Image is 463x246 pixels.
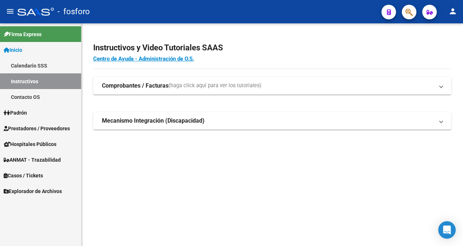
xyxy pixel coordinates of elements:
span: Prestadores / Proveedores [4,124,70,132]
span: Explorador de Archivos [4,187,62,195]
h2: Instructivos y Video Tutoriales SAAS [93,41,451,55]
span: Padrón [4,109,27,117]
strong: Comprobantes / Facturas [102,82,169,90]
span: Inicio [4,46,22,54]
span: ANMAT - Trazabilidad [4,156,61,164]
div: Open Intercom Messenger [438,221,456,239]
span: Firma Express [4,30,41,38]
mat-icon: person [448,7,457,16]
mat-expansion-panel-header: Comprobantes / Facturas(haga click aquí para ver los tutoriales) [93,77,451,95]
a: Centro de Ayuda - Administración de O.S. [93,55,194,62]
strong: Mecanismo Integración (Discapacidad) [102,117,205,125]
span: (haga click aquí para ver los tutoriales) [169,82,261,90]
span: Casos / Tickets [4,172,43,180]
span: Hospitales Públicos [4,140,56,148]
mat-expansion-panel-header: Mecanismo Integración (Discapacidad) [93,112,451,130]
mat-icon: menu [6,7,15,16]
span: - fosforo [58,4,90,20]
